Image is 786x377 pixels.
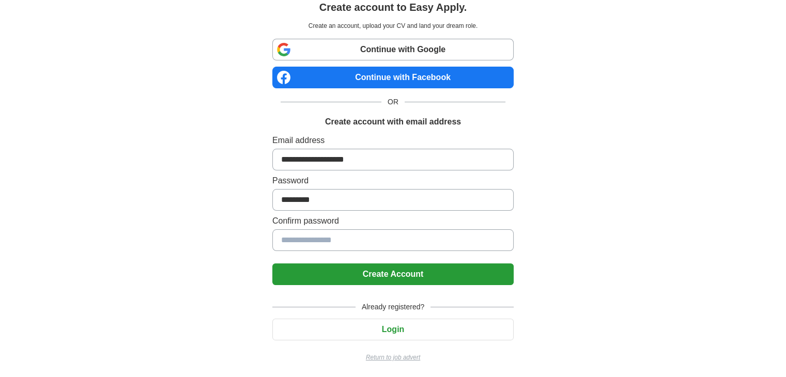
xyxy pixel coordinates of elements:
label: Confirm password [272,215,514,227]
label: Password [272,175,514,187]
span: OR [381,97,405,107]
a: Login [272,325,514,334]
a: Continue with Google [272,39,514,60]
h1: Create account with email address [325,116,461,128]
button: Create Account [272,263,514,285]
a: Return to job advert [272,353,514,362]
button: Login [272,319,514,340]
a: Continue with Facebook [272,67,514,88]
label: Email address [272,134,514,147]
p: Create an account, upload your CV and land your dream role. [274,21,512,30]
span: Already registered? [356,302,430,312]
